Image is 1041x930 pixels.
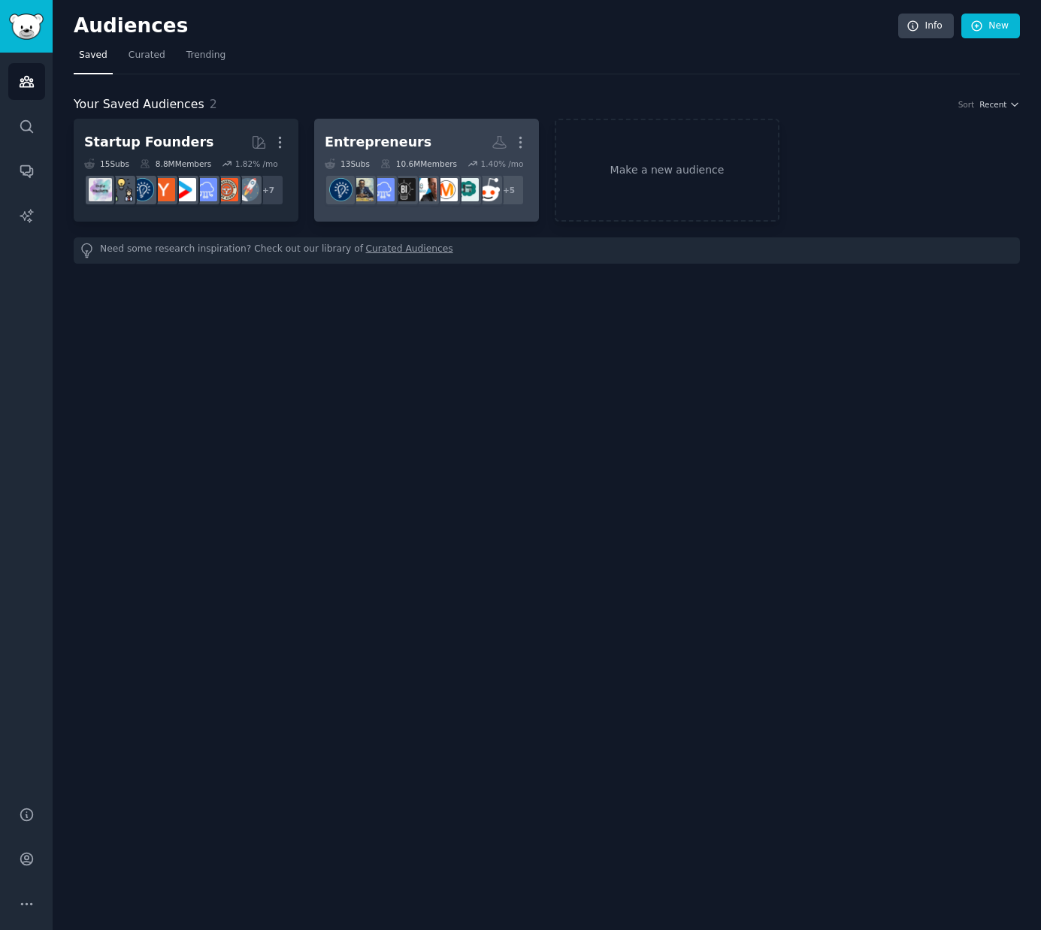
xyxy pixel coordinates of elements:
img: EntrepreneurRideAlong [215,178,238,201]
div: Entrepreneurs [325,133,431,152]
span: Curated [129,49,165,62]
div: 15 Sub s [84,159,129,169]
div: Sort [958,99,975,110]
span: Your Saved Audiences [74,95,204,114]
a: Make a new audience [555,119,779,222]
a: Curated [123,44,171,74]
div: Startup Founders [84,133,213,152]
span: Recent [979,99,1006,110]
span: 2 [210,97,217,111]
img: sweatystartup [413,178,437,201]
img: GummySearch logo [9,14,44,40]
span: Saved [79,49,107,62]
div: + 5 [493,174,525,206]
div: 13 Sub s [325,159,370,169]
img: Black_Entrepreneurs [350,178,374,201]
img: Entrepreneurship [329,178,353,201]
img: startups [236,178,259,201]
div: 10.6M Members [380,159,457,169]
a: Trending [181,44,231,74]
img: sales [477,178,500,201]
div: Need some research inspiration? Check out our library of [74,237,1020,264]
img: small_business_ideas [455,178,479,201]
img: Business_Ideas [392,178,416,201]
img: ycombinator [152,178,175,201]
img: SaaS [194,178,217,201]
h2: Audiences [74,14,898,38]
img: marketing [434,178,458,201]
div: + 7 [253,174,284,206]
button: Recent [979,99,1020,110]
div: 1.40 % /mo [480,159,523,169]
img: SaaS [371,178,395,201]
span: Trending [186,49,225,62]
img: Entrepreneurship [131,178,154,201]
img: indiehackers [89,178,112,201]
a: New [961,14,1020,39]
img: startup [173,178,196,201]
a: Startup Founders15Subs8.8MMembers1.82% /mo+7startupsEntrepreneurRideAlongSaaSstartupycombinatorEn... [74,119,298,222]
a: Entrepreneurs13Subs10.6MMembers1.40% /mo+5salessmall_business_ideasmarketingsweatystartupBusiness... [314,119,539,222]
img: growmybusiness [110,178,133,201]
div: 1.82 % /mo [235,159,278,169]
a: Saved [74,44,113,74]
a: Curated Audiences [366,243,453,258]
a: Info [898,14,954,39]
div: 8.8M Members [140,159,211,169]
